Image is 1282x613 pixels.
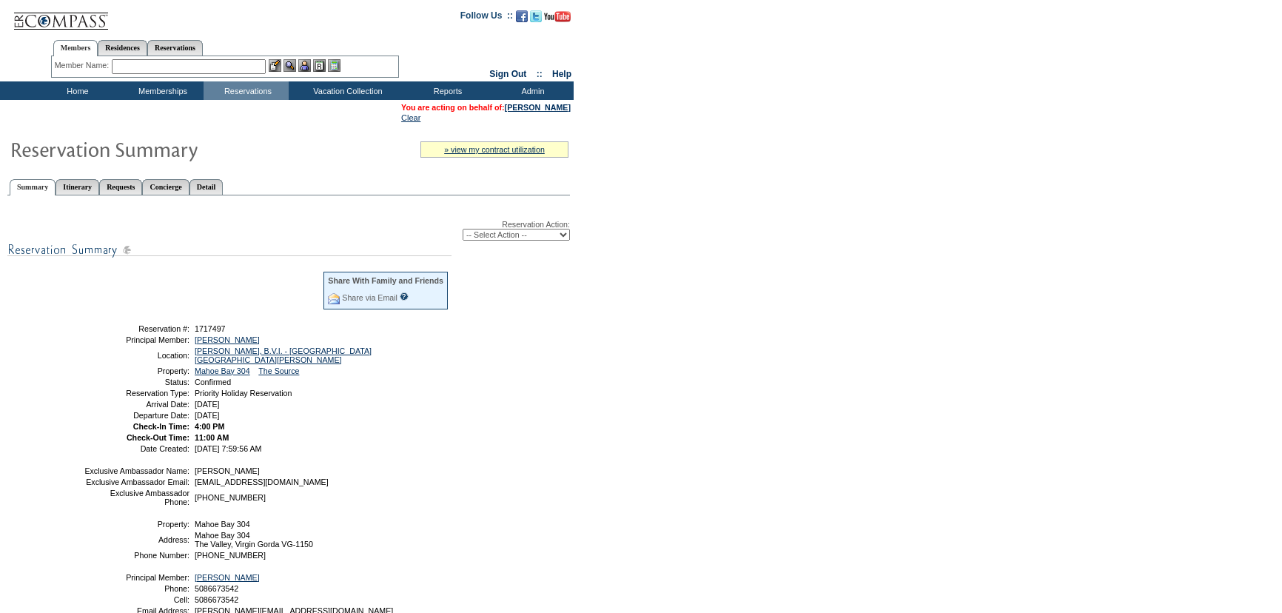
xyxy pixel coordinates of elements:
a: Summary [10,179,56,195]
td: Principal Member: [84,335,189,344]
span: Mahoe Bay 304 [195,520,250,529]
a: Concierge [142,179,189,195]
td: Exclusive Ambassador Phone: [84,489,189,506]
td: Vacation Collection [289,81,403,100]
a: Residences [98,40,147,56]
span: 4:00 PM [195,422,224,431]
td: Principal Member: [84,573,189,582]
div: Reservation Action: [7,220,570,241]
img: Impersonate [298,59,311,72]
span: [PERSON_NAME] [195,466,260,475]
td: Arrival Date: [84,400,189,409]
a: Clear [401,113,420,122]
img: b_edit.gif [269,59,281,72]
strong: Check-In Time: [133,422,189,431]
td: Cell: [84,595,189,604]
a: Detail [189,179,224,195]
span: [DATE] [195,411,220,420]
td: Admin [489,81,574,100]
td: Reports [403,81,489,100]
td: Home [33,81,118,100]
a: Members [53,40,98,56]
a: [PERSON_NAME] [195,573,260,582]
a: Reservations [147,40,203,56]
td: Exclusive Ambassador Name: [84,466,189,475]
span: Priority Holiday Reservation [195,389,292,398]
a: » view my contract utilization [444,145,545,154]
a: [PERSON_NAME] [195,335,260,344]
td: Follow Us :: [460,9,513,27]
a: Share via Email [342,293,397,302]
a: [PERSON_NAME], B.V.I. - [GEOGRAPHIC_DATA] [GEOGRAPHIC_DATA][PERSON_NAME] [195,346,372,364]
span: You are acting on behalf of: [401,103,571,112]
a: Follow us on Twitter [530,15,542,24]
span: [PHONE_NUMBER] [195,551,266,560]
img: Reservaton Summary [10,134,306,164]
td: Memberships [118,81,204,100]
td: Phone Number: [84,551,189,560]
span: 5086673542 [195,595,238,604]
div: Member Name: [55,59,112,72]
span: 1717497 [195,324,226,333]
span: 5086673542 [195,584,238,593]
a: Help [552,69,571,79]
td: Date Created: [84,444,189,453]
img: Become our fan on Facebook [516,10,528,22]
a: Become our fan on Facebook [516,15,528,24]
td: Status: [84,378,189,386]
td: Exclusive Ambassador Email: [84,478,189,486]
a: Requests [99,179,142,195]
a: Sign Out [489,69,526,79]
span: :: [537,69,543,79]
img: View [283,59,296,72]
span: [EMAIL_ADDRESS][DOMAIN_NAME] [195,478,329,486]
a: [PERSON_NAME] [505,103,571,112]
td: Reservation #: [84,324,189,333]
td: Reservation Type: [84,389,189,398]
td: Phone: [84,584,189,593]
img: subTtlResSummary.gif [7,241,452,259]
span: 11:00 AM [195,433,229,442]
a: Mahoe Bay 304 [195,366,250,375]
a: Itinerary [56,179,99,195]
span: [DATE] [195,400,220,409]
span: [PHONE_NUMBER] [195,493,266,502]
div: Share With Family and Friends [328,276,443,285]
td: Property: [84,366,189,375]
span: [DATE] 7:59:56 AM [195,444,261,453]
td: Reservations [204,81,289,100]
a: The Source [258,366,299,375]
td: Address: [84,531,189,549]
span: Mahoe Bay 304 The Valley, Virgin Gorda VG-1150 [195,531,313,549]
input: What is this? [400,292,409,301]
img: Subscribe to our YouTube Channel [544,11,571,22]
td: Property: [84,520,189,529]
a: Subscribe to our YouTube Channel [544,15,571,24]
img: Reservations [313,59,326,72]
strong: Check-Out Time: [127,433,189,442]
td: Location: [84,346,189,364]
td: Departure Date: [84,411,189,420]
img: b_calculator.gif [328,59,340,72]
span: Confirmed [195,378,231,386]
img: Follow us on Twitter [530,10,542,22]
